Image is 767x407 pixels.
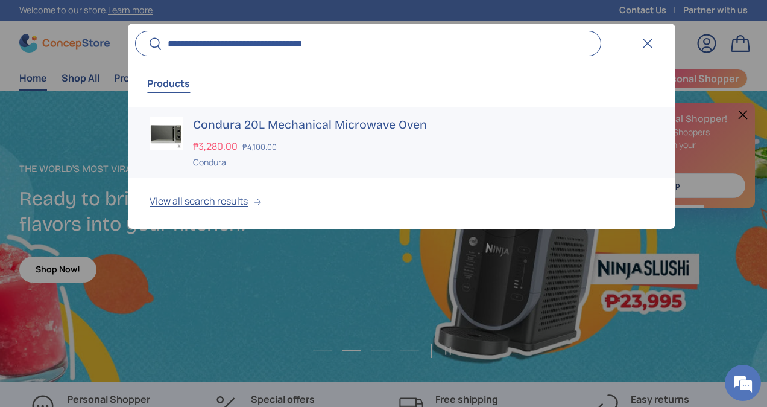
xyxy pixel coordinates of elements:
[128,107,675,179] a: Condura 20L Mechanical Microwave Oven ₱3,280.00 ₱4,100.00 Condura
[193,117,653,133] h3: Condura 20L Mechanical Microwave Oven
[193,156,653,168] div: Condura
[147,69,190,97] button: Products
[128,178,675,229] button: View all search results
[193,139,241,153] strong: ₱3,280.00
[242,141,277,152] s: ₱4,100.00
